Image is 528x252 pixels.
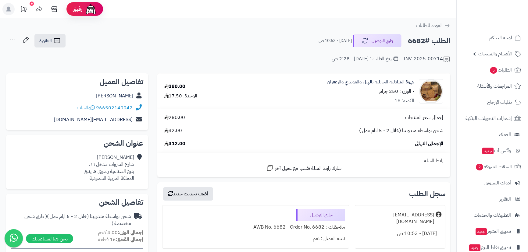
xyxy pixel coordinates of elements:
a: وآتس آبجديد [460,143,524,158]
a: العملاء [460,127,524,142]
div: الكمية: 16 [394,97,414,104]
span: أدوات التسويق [484,179,511,187]
span: التطبيقات والخدمات [474,211,511,219]
span: الإجمالي النهائي [415,140,443,147]
span: العملاء [499,130,511,139]
div: تنبيه العميل : نعم [166,233,345,245]
span: رفيق [73,5,82,13]
a: تحديثات المنصة [16,3,31,17]
div: [DATE] - 10:53 ص [359,228,441,240]
div: جاري التوصيل [296,209,345,221]
a: الفاتورة [34,34,66,47]
button: جاري التوصيل [353,34,401,47]
span: الفاتورة [39,37,52,44]
span: ( طرق شحن مخصصة ) [24,213,131,227]
span: جديد [476,228,487,235]
span: طلبات الإرجاع [487,98,512,107]
button: أضف تحديث جديد [163,187,213,201]
a: طلبات الإرجاع [460,95,524,110]
div: تاريخ الطلب : [DATE] - 2:28 ص [332,55,398,62]
span: 32.00 [164,127,182,134]
a: الطلبات5 [460,63,524,77]
span: المراجعات والأسئلة [477,82,512,90]
a: [EMAIL_ADDRESS][DOMAIN_NAME] [54,116,133,123]
h3: سجل الطلب [409,190,445,198]
a: التطبيقات والخدمات [460,208,524,222]
span: العودة للطلبات [416,22,443,29]
div: 6 [30,2,34,6]
small: 16 قطعة [98,236,143,243]
h2: تفاصيل الشحن [11,199,143,206]
span: إشعارات التحويلات البنكية [466,114,512,123]
strong: إجمالي الوزن: [118,229,143,236]
span: تطبيق المتجر [475,227,511,236]
a: تطبيق المتجرجديد [460,224,524,239]
small: [DATE] - 10:53 ص [319,38,352,44]
span: جديد [469,244,480,251]
a: لوحة التحكم [460,30,524,45]
a: أدوات التسويق [460,176,524,190]
a: شارك رابط السلة نفسها مع عميل آخر [266,164,341,172]
div: INV-2025-00714 [404,55,450,63]
h2: الطلب #6682 [408,35,450,47]
small: 4.00 كجم [98,229,143,236]
strong: إجمالي القطع: [116,236,143,243]
div: ملاحظات : AWB No. 6682 - Order No. 6682 [166,221,345,233]
img: ai-face.png [85,3,97,15]
span: 280.00 [164,114,185,121]
a: قهوة الشاذلية الحايلية بالهيل والعويدي والزعفران [327,79,414,86]
div: [EMAIL_ADDRESS][DOMAIN_NAME] [359,212,434,226]
span: شحن بواسطة مندوبينا (خلال 2 - 5 ايام عمل ) [359,127,443,134]
div: رابط السلة [160,157,448,164]
a: العودة للطلبات [416,22,450,29]
span: الأقسام والمنتجات [478,50,512,58]
h2: تفاصيل العميل [11,78,143,86]
span: إجمالي سعر المنتجات [405,114,443,121]
div: الوحدة: 17.50 [164,93,197,100]
h2: عنوان الشحن [11,140,143,147]
a: التقارير [460,192,524,206]
small: - الوزن : 250 جرام [379,88,414,95]
a: 966502140042 [96,104,133,111]
span: تطبيق نقاط البيع [469,243,511,252]
div: [PERSON_NAME] شارع السروات مدخل ٢١ ، ينبع الصناعية رضوى ٤، ينبع المملكة العربية السعودية [84,154,134,182]
span: جديد [482,148,494,154]
span: 5 [490,67,497,74]
a: إشعارات التحويلات البنكية [460,111,524,126]
div: شحن بواسطة مندوبينا (خلال 2 - 5 ايام عمل ) [11,213,131,227]
a: السلات المتروكة2 [460,159,524,174]
span: السلات المتروكة [475,163,512,171]
span: الطلبات [489,66,512,74]
span: 312.00 [164,140,185,147]
a: واتساب [77,104,95,111]
span: التقارير [499,195,511,203]
img: 1704009880-WhatsApp%20Image%202023-12-31%20at%209.42.12%20AM%20(1)-90x90.jpeg [419,79,443,103]
a: [PERSON_NAME] [96,92,133,100]
span: شارك رابط السلة نفسها مع عميل آخر [275,165,341,172]
span: 2 [476,164,483,170]
span: لوحة التحكم [489,33,512,42]
div: 280.00 [164,83,185,90]
span: وآتس آب [482,146,511,155]
a: المراجعات والأسئلة [460,79,524,93]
